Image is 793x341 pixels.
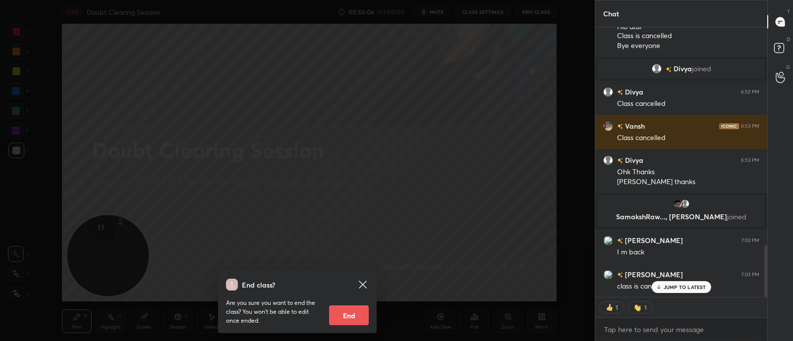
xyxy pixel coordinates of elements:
[605,302,615,312] img: thumbs_up.png
[603,121,613,131] img: ac57951a0799499d8fd19966482b33a2.jpg
[603,270,613,280] img: 3
[727,212,746,221] span: joined
[617,133,759,143] div: Class cancelled
[603,155,613,165] img: default.png
[226,298,321,325] p: Are you sure you want to end the class? You won’t be able to edit once ended.
[617,272,623,278] img: no-rating-badge.077c3623.svg
[643,303,647,311] div: 1
[603,87,613,97] img: default.png
[623,155,643,165] h6: Divya
[617,90,623,95] img: no-rating-badge.077c3623.svg
[595,0,627,27] p: Chat
[719,123,739,129] img: iconic-dark.1390631f.png
[633,302,643,312] img: waving_hand.png
[617,124,623,129] img: no-rating-badge.077c3623.svg
[787,36,790,43] p: D
[680,199,690,209] img: default.png
[623,87,643,97] h6: Divya
[674,65,692,73] span: Divya
[623,121,645,131] h6: Vansh
[666,67,672,72] img: no-rating-badge.077c3623.svg
[615,303,619,311] div: 1
[617,177,759,187] div: [PERSON_NAME] thanks
[623,235,683,245] h6: [PERSON_NAME]
[329,305,369,325] button: End
[652,64,662,74] img: default.png
[617,158,623,163] img: no-rating-badge.077c3623.svg
[741,238,759,244] div: 7:02 PM
[673,199,683,209] img: 39514d1e9c044b7eaa58f338865f3ff3.png
[787,8,790,15] p: T
[617,238,623,244] img: no-rating-badge.077c3623.svg
[604,213,759,221] p: SamakshRaw..., [PERSON_NAME]
[617,99,759,109] div: Class cancelled
[242,280,275,290] h4: End class?
[617,247,759,257] div: I m back
[664,284,706,290] p: JUMP TO LATEST
[595,27,767,297] div: grid
[623,269,683,280] h6: [PERSON_NAME]
[617,167,759,177] div: Ohk Thanks
[617,22,759,41] div: Hlo atul Class is cancelled
[741,272,759,278] div: 7:03 PM
[741,89,759,95] div: 6:52 PM
[617,41,759,51] div: Bye everyone
[603,236,613,245] img: 3
[692,65,711,73] span: joined
[617,282,759,292] div: class is cancled
[741,157,759,163] div: 6:53 PM
[741,123,759,129] div: 6:53 PM
[786,63,790,71] p: G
